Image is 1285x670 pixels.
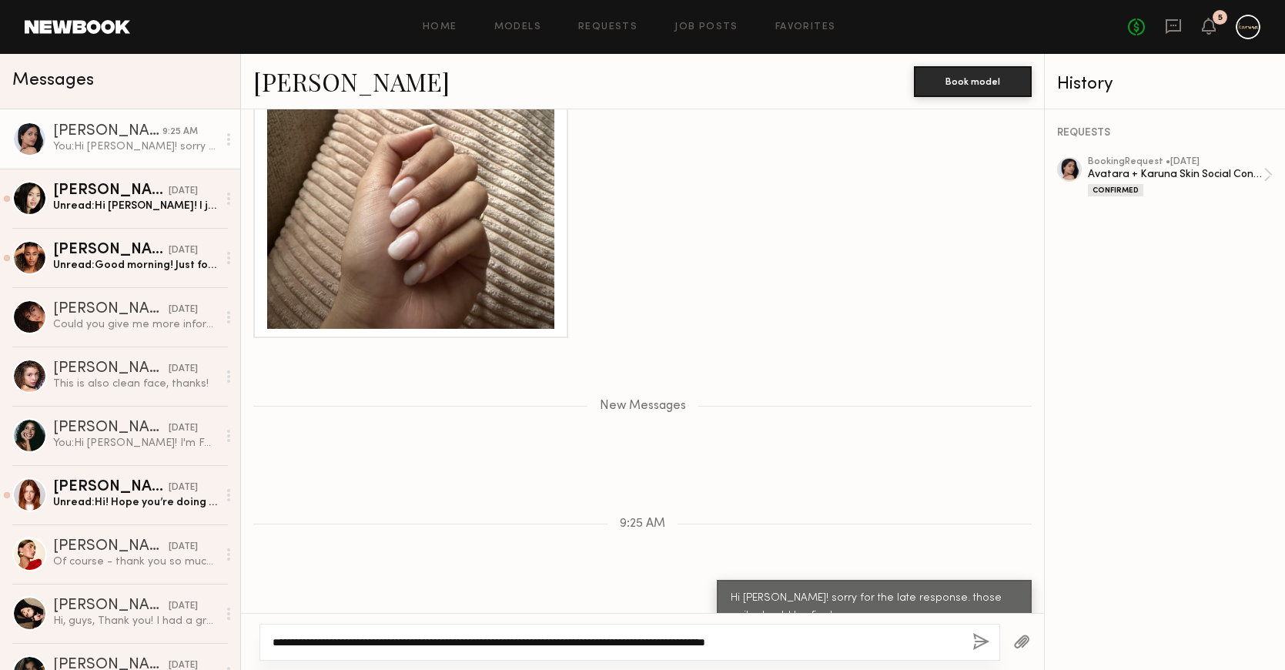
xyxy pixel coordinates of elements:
[731,590,1018,625] div: Hi [PERSON_NAME]! sorry for the late response. those nails should be fine!
[53,139,217,154] div: You: Hi [PERSON_NAME]! sorry for the late response. those nails should be fine!
[53,377,217,391] div: This is also clean face, thanks!
[169,243,198,258] div: [DATE]
[494,22,541,32] a: Models
[169,362,198,377] div: [DATE]
[162,125,198,139] div: 9:25 AM
[53,199,217,213] div: Unread: Hi [PERSON_NAME]! I just wanted to let you know I’m now booked until 4 PM on the 14th. Pl...
[53,480,169,495] div: [PERSON_NAME]
[12,72,94,89] span: Messages
[53,317,217,332] div: Could you give me more information about the work? Location, rate, what will the mood be like? Wi...
[53,495,217,510] div: Unread: Hi! Hope you’re doing well! I wanted to reach out to let you guys know that I am also an ...
[169,540,198,554] div: [DATE]
[53,554,217,569] div: Of course - thank you so much for having me it was a pleasure ! X
[775,22,836,32] a: Favorites
[169,481,198,495] div: [DATE]
[1218,14,1223,22] div: 5
[53,436,217,451] div: You: Hi [PERSON_NAME]! I'm Faith here with Avatara and Karuna Skin! We're interested in possibly ...
[600,400,686,413] span: New Messages
[1057,75,1273,93] div: History
[1088,184,1143,196] div: Confirmed
[53,598,169,614] div: [PERSON_NAME]
[53,614,217,628] div: Hi, guys, Thank you! I had a great time shooting with you!
[169,184,198,199] div: [DATE]
[253,65,450,98] a: [PERSON_NAME]
[53,420,169,436] div: [PERSON_NAME]
[53,302,169,317] div: [PERSON_NAME]
[914,66,1032,97] button: Book model
[53,361,169,377] div: [PERSON_NAME]
[53,258,217,273] div: Unread: Good morning! Just following up as I do have another booking that day & wanted to double ...
[1088,157,1263,167] div: booking Request • [DATE]
[1088,157,1273,196] a: bookingRequest •[DATE]Avatara + Karuna Skin Social Content ShootConfirmed
[578,22,637,32] a: Requests
[53,243,169,258] div: [PERSON_NAME]
[914,74,1032,87] a: Book model
[53,539,169,554] div: [PERSON_NAME]
[1088,167,1263,182] div: Avatara + Karuna Skin Social Content Shoot
[1057,128,1273,139] div: REQUESTS
[169,303,198,317] div: [DATE]
[169,599,198,614] div: [DATE]
[53,183,169,199] div: [PERSON_NAME]
[53,124,162,139] div: [PERSON_NAME]
[423,22,457,32] a: Home
[620,518,665,531] span: 9:25 AM
[169,421,198,436] div: [DATE]
[674,22,738,32] a: Job Posts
